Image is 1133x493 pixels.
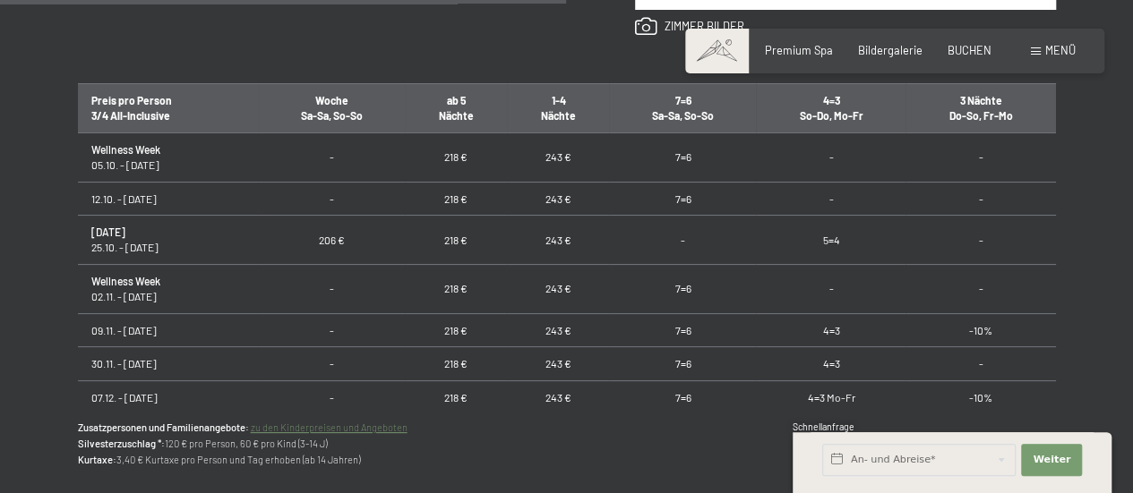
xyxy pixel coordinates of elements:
[78,347,259,381] td: 30.11. - [DATE]
[258,265,405,314] td: -
[765,43,833,57] a: Premium Spa
[78,454,116,465] strong: Kurtaxe:
[756,182,906,216] td: -
[78,182,259,216] td: 12.10. - [DATE]
[91,225,125,238] strong: [DATE]
[756,84,906,133] th: 4=3 So-Do, Mo-Fr
[906,216,1055,265] td: -
[91,143,160,156] strong: Wellness Week
[258,216,405,265] td: 206 €
[948,43,991,57] a: BUCHEN
[1033,453,1070,467] span: Weiter
[91,275,160,287] strong: Wellness Week
[906,84,1055,133] th: 3 Nächte Do-So, Fr-Mo
[906,381,1055,415] td: -10%
[78,133,259,183] td: 05.10. - [DATE]
[609,216,756,265] td: -
[78,381,259,415] td: 07.12. - [DATE]
[609,133,756,183] td: 7=6
[756,381,906,415] td: 4=3 Mo-Fr
[609,313,756,347] td: 7=6
[258,347,405,381] td: -
[507,84,609,133] th: 1-4 Nächte
[251,421,408,433] a: zu den Kinderpreisen und Angeboten
[405,133,507,183] td: 218 €
[258,381,405,415] td: -
[405,313,507,347] td: 218 €
[78,265,259,314] td: 02.11. - [DATE]
[906,133,1055,183] td: -
[609,182,756,216] td: 7=6
[906,347,1055,381] td: -
[405,265,507,314] td: 218 €
[507,216,609,265] td: 243 €
[258,133,405,183] td: -
[78,438,165,449] strong: Silvesterzuschlag *:
[756,347,906,381] td: 4=3
[858,43,923,57] a: Bildergalerie
[78,313,259,347] td: 09.11. - [DATE]
[507,182,609,216] td: 243 €
[609,381,756,415] td: 7=6
[507,265,609,314] td: 243 €
[405,216,507,265] td: 218 €
[507,381,609,415] td: 243 €
[906,182,1055,216] td: -
[78,84,259,133] th: Preis pro Person 3/4 All-Inclusive
[507,133,609,183] td: 243 €
[405,84,507,133] th: ab 5 Nächte
[258,313,405,347] td: -
[756,265,906,314] td: -
[405,381,507,415] td: 218 €
[1045,43,1076,57] span: Menü
[258,84,405,133] th: Woche Sa-Sa, So-So
[1021,444,1082,476] button: Weiter
[756,216,906,265] td: 5=4
[405,182,507,216] td: 218 €
[609,347,756,381] td: 7=6
[756,313,906,347] td: 4=3
[609,265,756,314] td: 7=6
[609,84,756,133] th: 7=6 Sa-Sa, So-So
[906,265,1055,314] td: -
[78,421,249,433] strong: Zusatzpersonen und Familienangebote:
[906,313,1055,347] td: -10%
[756,133,906,183] td: -
[507,347,609,381] td: 243 €
[507,313,609,347] td: 243 €
[258,182,405,216] td: -
[78,216,259,265] td: 25.10. - [DATE]
[405,347,507,381] td: 218 €
[78,420,1056,468] p: 120 € pro Person, 60 € pro Kind (3-14 J) 3,40 € Kurtaxe pro Person und Tag erhoben (ab 14 Jahren)
[793,421,854,432] span: Schnellanfrage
